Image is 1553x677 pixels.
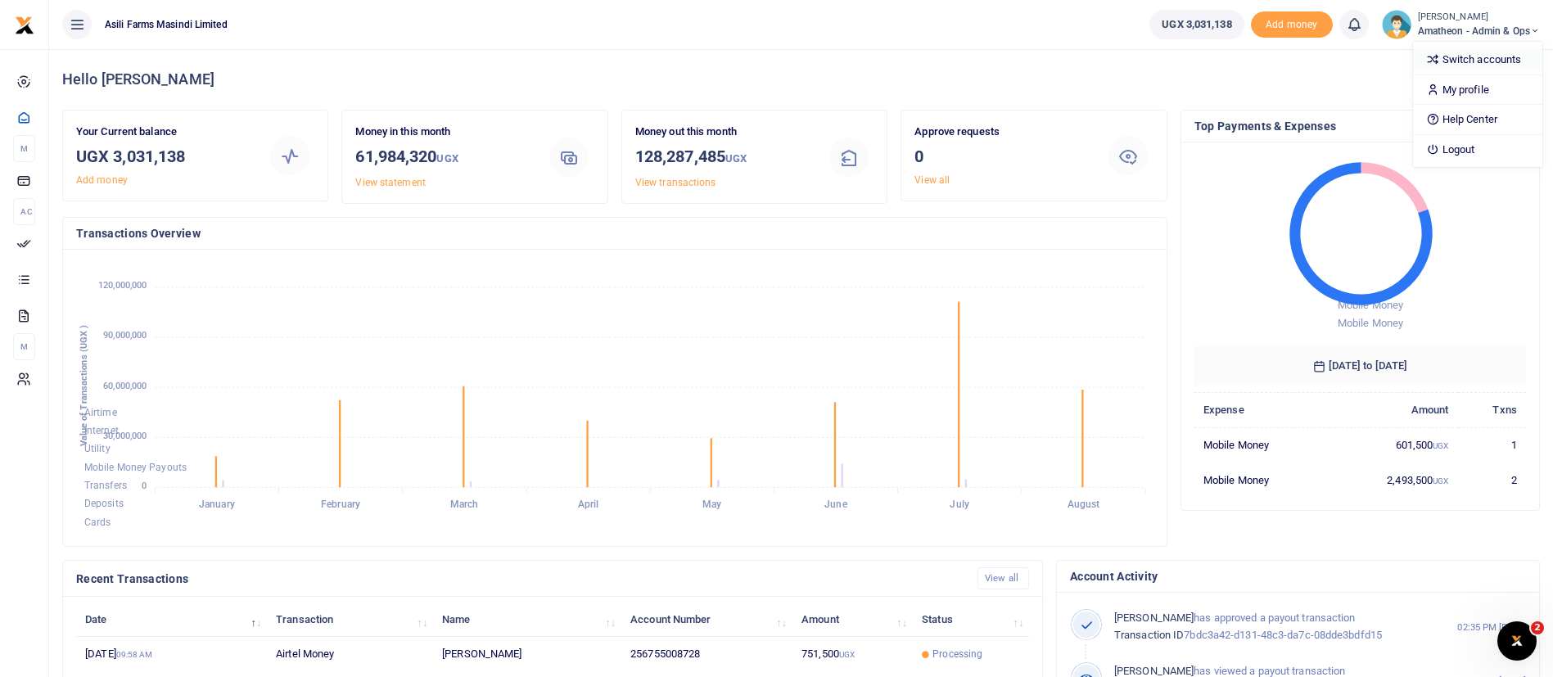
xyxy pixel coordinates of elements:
[1458,392,1526,427] th: Txns
[13,135,35,162] li: M
[1251,11,1333,38] li: Toup your wallet
[1194,117,1526,135] h4: Top Payments & Expenses
[792,637,913,672] td: 751,500
[914,144,1090,169] h3: 0
[76,174,128,186] a: Add money
[76,144,252,169] h3: UGX 3,031,138
[84,517,111,528] span: Cards
[1149,10,1244,39] a: UGX 3,031,138
[1330,392,1458,427] th: Amount
[84,407,117,418] span: Airtime
[725,152,747,165] small: UGX
[635,144,811,171] h3: 128,287,485
[84,444,111,455] span: Utility
[355,177,425,188] a: View statement
[13,198,35,225] li: Ac
[1413,138,1542,161] a: Logout
[1413,79,1542,102] a: My profile
[702,499,721,511] tspan: May
[914,124,1090,141] p: Approve requests
[1338,299,1403,311] span: Mobile Money
[103,431,147,441] tspan: 30,000,000
[1143,10,1250,39] li: Wallet ballance
[15,18,34,30] a: logo-small logo-large logo-large
[621,602,792,637] th: Account Number: activate to sort column ascending
[839,650,855,659] small: UGX
[62,70,1540,88] h4: Hello [PERSON_NAME]
[1194,392,1330,427] th: Expense
[1382,10,1540,39] a: profile-user [PERSON_NAME] Amatheon - Admin & Ops
[1458,427,1526,463] td: 1
[1162,16,1231,33] span: UGX 3,031,138
[103,331,147,341] tspan: 90,000,000
[84,462,187,473] span: Mobile Money Payouts
[1382,10,1411,39] img: profile-user
[98,17,234,32] span: Asili Farms Masindi Limited
[199,499,235,511] tspan: January
[436,152,458,165] small: UGX
[1531,621,1544,634] span: 2
[355,124,531,141] p: Money in this month
[84,425,119,436] span: Internet
[1458,463,1526,497] td: 2
[84,499,124,510] span: Deposits
[1418,11,1540,25] small: [PERSON_NAME]
[914,174,950,186] a: View all
[1433,476,1448,485] small: UGX
[1330,463,1458,497] td: 2,493,500
[1330,427,1458,463] td: 601,500
[1418,24,1540,38] span: Amatheon - Admin & Ops
[1433,441,1448,450] small: UGX
[76,602,267,637] th: Date: activate to sort column descending
[932,647,982,661] span: Processing
[84,480,127,491] span: Transfers
[578,499,599,511] tspan: April
[1457,621,1526,634] small: 02:35 PM [DATE]
[1114,629,1184,641] span: Transaction ID
[1194,463,1330,497] td: Mobile Money
[1194,427,1330,463] td: Mobile Money
[267,637,433,672] td: Airtel Money
[79,325,89,447] text: Value of Transactions (UGX )
[977,567,1029,589] a: View all
[1251,11,1333,38] span: Add money
[913,602,1029,637] th: Status: activate to sort column ascending
[76,124,252,141] p: Your Current balance
[1114,612,1194,624] span: [PERSON_NAME]
[433,637,621,672] td: [PERSON_NAME]
[1068,499,1100,511] tspan: August
[1413,48,1542,71] a: Switch accounts
[1070,567,1526,585] h4: Account Activity
[433,602,621,637] th: Name: activate to sort column ascending
[635,177,716,188] a: View transactions
[76,637,267,672] td: [DATE]
[635,124,811,141] p: Money out this month
[1114,610,1423,644] p: has approved a payout transaction 7bdc3a42-d131-48c3-da7c-08dde3bdfd15
[1413,108,1542,131] a: Help Center
[1251,17,1333,29] a: Add money
[450,499,479,511] tspan: March
[13,333,35,360] li: M
[1338,317,1403,329] span: Mobile Money
[98,281,147,291] tspan: 120,000,000
[824,499,847,511] tspan: June
[1497,621,1537,661] iframe: Intercom live chat
[76,570,964,588] h4: Recent Transactions
[1114,665,1194,677] span: [PERSON_NAME]
[355,144,531,171] h3: 61,984,320
[1194,346,1526,386] h6: [DATE] to [DATE]
[321,499,360,511] tspan: February
[950,499,968,511] tspan: July
[103,381,147,391] tspan: 60,000,000
[621,637,792,672] td: 256755008728
[116,650,153,659] small: 09:58 AM
[76,224,1153,242] h4: Transactions Overview
[142,481,147,491] tspan: 0
[267,602,433,637] th: Transaction: activate to sort column ascending
[792,602,913,637] th: Amount: activate to sort column ascending
[15,16,34,35] img: logo-small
